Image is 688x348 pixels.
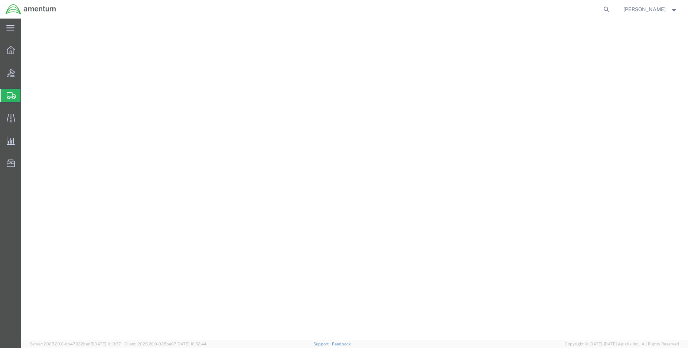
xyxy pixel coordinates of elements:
[30,342,121,346] span: Server: 2025.20.0-db47332bad5
[313,342,332,346] a: Support
[176,342,206,346] span: [DATE] 10:52:44
[5,4,56,15] img: logo
[565,341,679,347] span: Copyright © [DATE]-[DATE] Agistix Inc., All Rights Reserved
[93,342,121,346] span: [DATE] 11:13:37
[21,19,688,340] iframe: FS Legacy Container
[124,342,206,346] span: Client: 2025.20.0-035ba07
[623,5,666,13] span: Brian Marquez
[623,5,678,14] button: [PERSON_NAME]
[332,342,351,346] a: Feedback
